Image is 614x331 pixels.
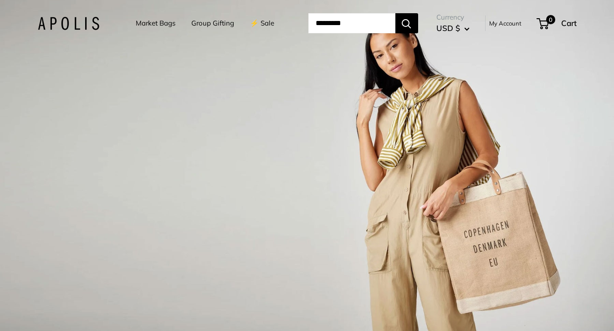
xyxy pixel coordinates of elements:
[136,17,175,30] a: Market Bags
[489,18,522,29] a: My Account
[537,16,577,31] a: 0 Cart
[436,23,460,33] span: USD $
[250,17,274,30] a: ⚡️ Sale
[436,21,470,36] button: USD $
[395,13,418,33] button: Search
[546,15,555,24] span: 0
[561,18,577,28] span: Cart
[436,11,470,24] span: Currency
[308,13,395,33] input: Search...
[38,17,99,30] img: Apolis
[191,17,234,30] a: Group Gifting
